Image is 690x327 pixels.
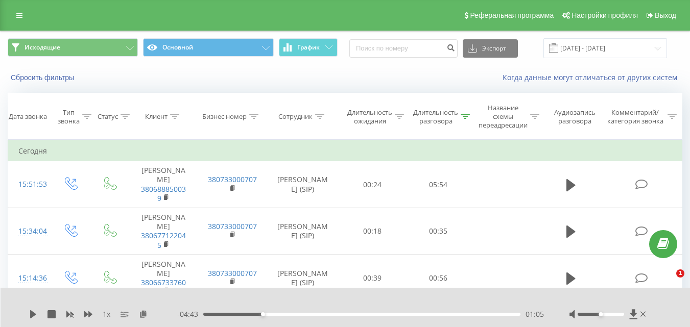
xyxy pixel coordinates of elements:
td: [PERSON_NAME] [129,208,198,255]
button: Исходящие [8,38,138,57]
span: Исходящие [25,43,60,52]
span: 1 [676,269,684,278]
td: [PERSON_NAME] [129,255,198,301]
a: 380677122045 [141,231,186,249]
button: График [279,38,338,57]
a: 380688850039 [141,184,186,203]
td: 00:39 [340,255,406,301]
button: Экспорт [463,39,518,58]
a: 380733000707 [208,221,257,231]
button: Сбросить фильтры [8,73,79,82]
span: 01:05 [526,309,544,319]
a: 380733000707 [208,268,257,278]
td: 00:24 [340,161,406,208]
span: 1 x [103,309,110,319]
input: Поиск по номеру [349,39,458,58]
span: Настройки профиля [572,11,638,19]
button: Основной [143,38,273,57]
td: [PERSON_NAME] [129,161,198,208]
div: Аудиозапись разговора [549,108,601,125]
div: Длительность разговора [413,108,458,125]
a: 380667337601 [141,278,186,296]
div: Бизнес номер [202,112,247,121]
div: Статус [98,112,118,121]
div: Длительность ожидания [347,108,392,125]
span: - 04:43 [177,309,203,319]
div: Тип звонка [58,108,80,125]
div: Клиент [145,112,168,121]
iframe: Intercom live chat [655,269,680,294]
td: 00:56 [406,255,471,301]
div: Комментарий/категория звонка [605,108,665,125]
td: [PERSON_NAME] (SIP) [266,208,340,255]
div: Accessibility label [261,312,265,316]
span: Реферальная программа [470,11,554,19]
div: Дата звонка [9,112,47,121]
span: График [297,44,320,51]
div: Accessibility label [599,312,603,316]
div: Название схемы переадресации [479,104,528,130]
div: 15:14:36 [18,268,40,288]
a: Когда данные могут отличаться от других систем [503,72,682,82]
td: [PERSON_NAME] (SIP) [266,161,340,208]
td: 00:18 [340,208,406,255]
td: 05:54 [406,161,471,208]
td: [PERSON_NAME] (SIP) [266,255,340,301]
span: Выход [655,11,676,19]
div: 15:34:04 [18,221,40,241]
td: Сегодня [8,141,682,161]
a: 380733000707 [208,174,257,184]
td: 00:35 [406,208,471,255]
div: Сотрудник [278,112,313,121]
div: 15:51:53 [18,174,40,194]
